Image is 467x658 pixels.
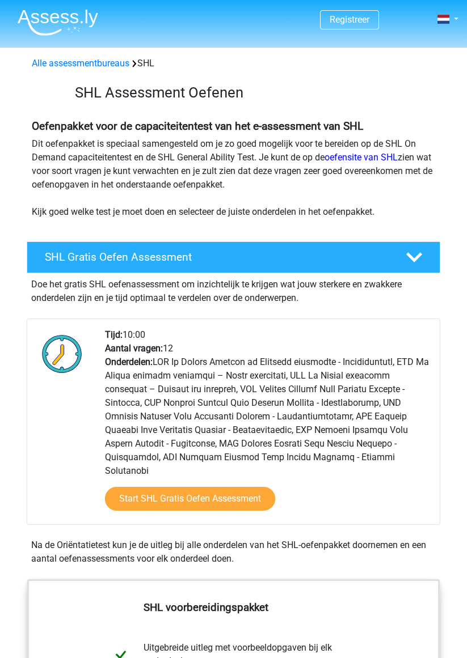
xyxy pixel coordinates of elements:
[105,356,153,367] b: Onderdelen:
[27,538,440,566] div: Na de Oriëntatietest kun je de uitleg bij alle onderdelen van het SHL-oefenpakket doornemen en ee...
[32,58,129,69] a: Alle assessmentbureaus
[32,137,435,219] p: Dit oefenpakket is speciaal samengesteld om je zo goed mogelijk voor te bereiden op de SHL On Dem...
[27,57,440,70] div: SHL
[105,329,123,340] b: Tijd:
[325,152,398,163] a: oefensite van SHL
[36,328,88,379] img: Klok
[32,120,363,133] b: Oefenpakket voor de capaciteitentest van het e-assessment van SHL
[22,241,445,273] a: SHL Gratis Oefen Assessment
[45,251,389,264] h4: SHL Gratis Oefen Assessment
[27,273,440,305] div: Doe het gratis SHL oefenassessment om inzichtelijk te krijgen wat jouw sterkere en zwakkere onder...
[105,343,163,354] b: Aantal vragen:
[75,84,431,101] h3: SHL Assessment Oefenen
[18,9,98,36] img: Assessly
[96,328,439,524] div: 10:00 12 LOR Ip Dolors Ametcon ad Elitsedd eiusmodte - Incididuntutl, ETD Ma Aliqua enimadm venia...
[330,14,369,25] a: Registreer
[105,487,275,511] a: Start SHL Gratis Oefen Assessment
